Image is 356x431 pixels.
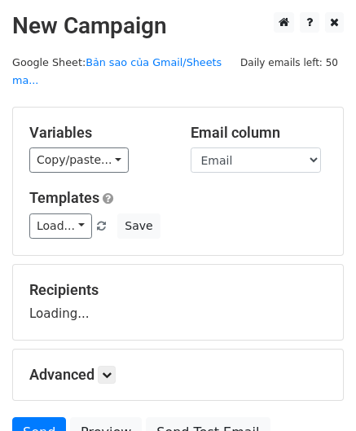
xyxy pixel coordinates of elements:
h5: Recipients [29,281,327,299]
a: Daily emails left: 50 [235,56,344,68]
h5: Variables [29,124,166,142]
span: Daily emails left: 50 [235,54,344,72]
small: Google Sheet: [12,56,222,87]
button: Save [117,213,160,239]
a: Copy/paste... [29,147,129,173]
h2: New Campaign [12,12,344,40]
a: Bản sao của Gmail/Sheets ma... [12,56,222,87]
a: Templates [29,189,99,206]
a: Load... [29,213,92,239]
div: Loading... [29,281,327,323]
h5: Advanced [29,366,327,384]
h5: Email column [191,124,327,142]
